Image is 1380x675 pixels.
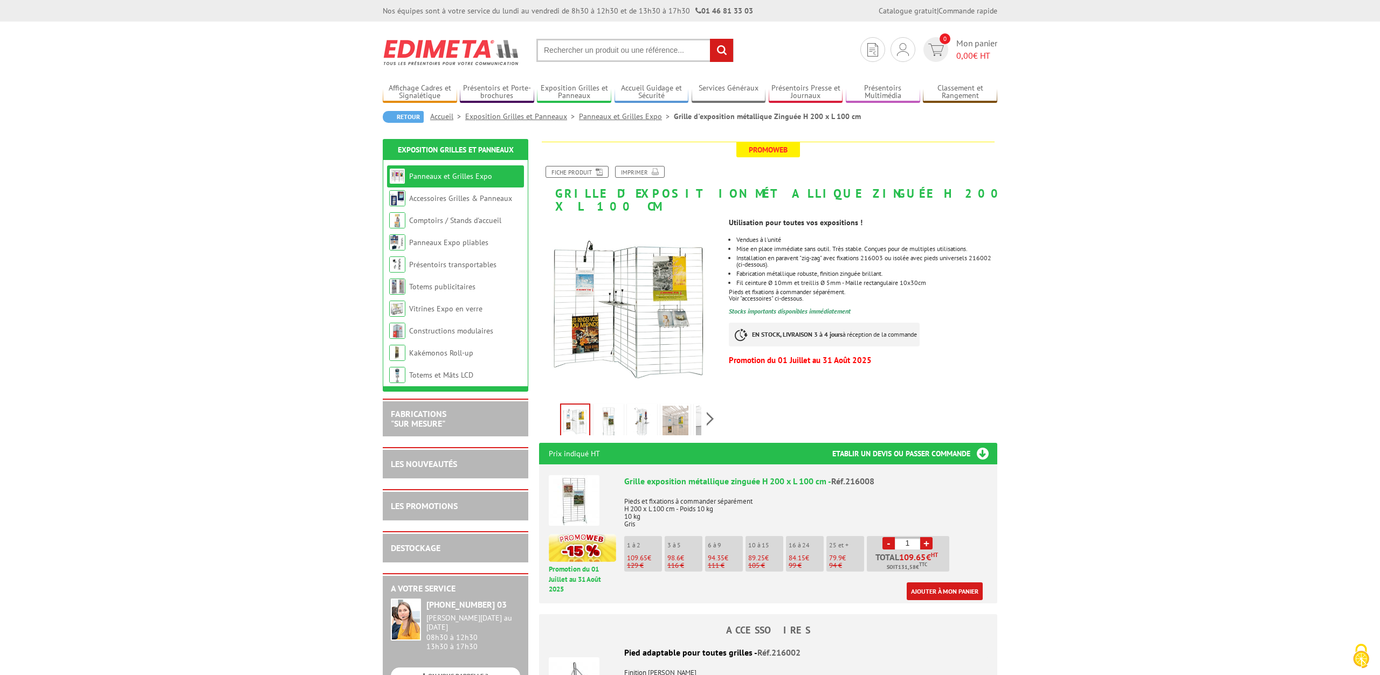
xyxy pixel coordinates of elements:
[710,39,733,62] input: rechercher
[736,255,997,268] p: Installation en paravent "zig-zag" avec fixations 216003 ou isolée avec pieds universels 216002 (...
[391,500,458,511] a: LES PROMOTIONS
[409,215,501,225] a: Comptoirs / Stands d'accueil
[667,562,702,569] p: 116 €
[409,171,492,181] a: Panneaux et Grilles Expo
[389,301,405,317] img: Vitrines Expo en verre
[867,43,878,57] img: devis rapide
[736,246,997,252] p: Mise en place immédiate sans outil. Très stable. Conçues pour de multiples utilisations.
[383,83,457,101] a: Affichage Cadres et Signalétique
[748,541,783,549] p: 10 à 15
[708,562,743,569] p: 111 €
[426,614,520,632] div: [PERSON_NAME][DATE] au [DATE]
[391,458,457,469] a: LES NOUVEAUTÉS
[940,33,950,44] span: 0
[921,37,997,62] a: devis rapide 0 Mon panier 0,00€ HT
[539,218,721,400] img: panneaux_et_grilles_216008.jpg
[409,260,496,269] a: Présentoirs transportables
[426,599,507,610] strong: [PHONE_NUMBER] 03
[832,443,997,464] h3: Etablir un devis ou passer commande
[923,83,997,101] a: Classement et Rangement
[789,562,824,569] p: 99 €
[546,166,609,178] a: Fiche produit
[695,6,753,16] strong: 01 46 81 33 03
[757,647,801,658] span: Réf.216002
[409,282,475,291] a: Totems publicitaires
[391,542,440,553] a: DESTOCKAGE
[389,367,405,383] img: Totems et Mâts LCD
[752,330,843,338] strong: EN STOCK, LIVRAISON 3 à 4 jours
[389,212,405,228] img: Comptoirs / Stands d'accueil
[829,541,864,549] p: 25 et +
[398,145,514,155] a: Exposition Grilles et Panneaux
[956,50,997,62] span: € HT
[919,561,927,567] sup: TTC
[928,44,944,56] img: devis rapide
[383,5,753,16] div: Nos équipes sont à votre service du lundi au vendredi de 8h30 à 12h30 et de 13h30 à 17h30
[692,83,766,101] a: Services Généraux
[561,405,589,438] img: panneaux_et_grilles_216008.jpg
[789,554,824,562] p: €
[391,599,421,641] img: widget-service.jpg
[829,562,864,569] p: 94 €
[696,406,722,439] img: grille_exposition_metallique_zinguee_216008_4.jpg
[870,553,949,572] p: Total
[789,553,805,562] span: 84.15
[549,565,616,595] p: Promotion du 01 Juillet au 31 Août 2025
[579,112,674,121] a: Panneaux et Grilles Expo
[736,142,800,157] span: Promoweb
[829,553,842,562] span: 79.9
[729,289,997,302] p: Pieds et fixations à commander séparément. Voir "accessoires" ci-dessous.
[539,625,997,636] h4: ACCESSOIRES
[627,562,662,569] p: 129 €
[769,83,843,101] a: Présentoirs Presse et Journaux
[389,168,405,184] img: Panneaux et Grilles Expo
[624,475,988,488] div: Grille exposition métallique zinguée H 200 x L 100 cm -
[409,238,488,247] a: Panneaux Expo pliables
[939,6,997,16] a: Commande rapide
[383,111,424,123] a: Retour
[879,5,997,16] div: |
[879,6,937,16] a: Catalogue gratuit
[389,279,405,295] img: Totems publicitaires
[389,345,405,361] img: Kakémonos Roll-up
[549,443,600,464] p: Prix indiqué HT
[549,646,988,659] div: Pied adaptable pour toutes grilles -
[748,562,783,569] p: 105 €
[667,554,702,562] p: €
[748,553,765,562] span: 89.25
[627,554,662,562] p: €
[409,304,482,314] a: Vitrines Expo en verre
[831,476,874,486] span: Réf.216008
[536,39,734,62] input: Rechercher un produit ou une référence...
[389,323,405,339] img: Constructions modulaires
[383,32,520,72] img: Edimeta
[708,553,724,562] span: 94.35
[426,614,520,651] div: 08h30 à 12h30 13h30 à 17h30
[748,554,783,562] p: €
[391,408,446,429] a: FABRICATIONS"Sur Mesure"
[629,406,655,439] img: grille_exposition_metallique_zinguee_216008.jpg
[409,370,473,380] a: Totems et Mâts LCD
[409,193,512,203] a: Accessoires Grilles & Panneaux
[596,406,622,439] img: grille_exposition_metallique_zinguee_216008_1.jpg
[898,563,916,572] span: 131,58
[1342,638,1380,675] button: Cookies (fenêtre modale)
[537,83,611,101] a: Exposition Grilles et Panneaux
[736,270,997,277] p: Fabrication métallique robuste, finition zinguée brillant.
[729,357,997,364] p: Promotion du 01 Juillet au 31 Août 2025
[882,537,895,549] a: -
[736,236,997,243] li: Vendues à l'unité
[729,307,851,315] font: Stocks importants disponibles immédiatement
[899,553,926,561] span: 109.65
[729,219,997,226] p: Utilisation pour toutes vos expositions !
[389,234,405,250] img: Panneaux Expo pliables
[926,553,931,561] span: €
[705,410,715,428] span: Next
[897,43,909,56] img: devis rapide
[956,37,997,62] span: Mon panier
[1348,643,1375,670] img: Cookies (fenêtre modale)
[627,553,647,562] span: 109.65
[549,534,616,562] img: promotion
[615,166,665,178] a: Imprimer
[667,553,680,562] span: 98.6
